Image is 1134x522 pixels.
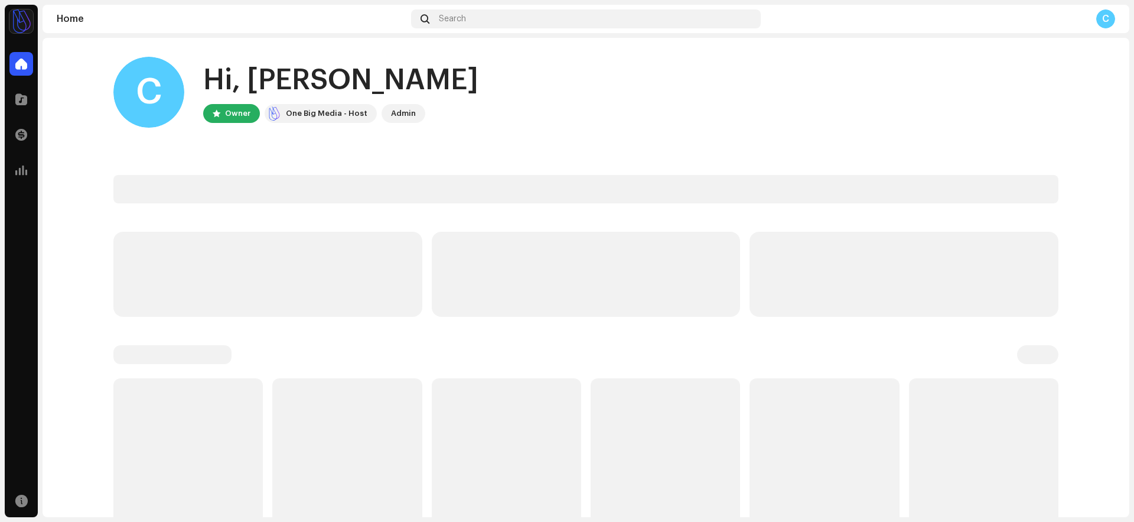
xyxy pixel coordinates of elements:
[286,106,367,121] div: One Big Media - Host
[267,106,281,121] img: e5bc8556-b407-468f-b79f-f97bf8540664
[113,57,184,128] div: C
[203,61,478,99] div: Hi, [PERSON_NAME]
[1096,9,1115,28] div: C
[57,14,406,24] div: Home
[391,106,416,121] div: Admin
[225,106,250,121] div: Owner
[9,9,33,33] img: e5bc8556-b407-468f-b79f-f97bf8540664
[439,14,466,24] span: Search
